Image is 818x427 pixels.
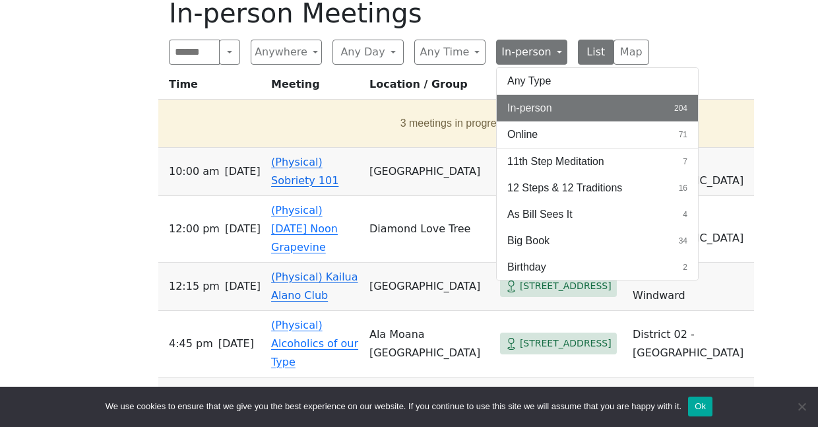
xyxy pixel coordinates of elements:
[688,397,712,416] button: Ok
[266,75,364,100] th: Meeting
[497,175,698,201] button: 12 Steps & 12 Traditions16 results
[495,75,627,100] th: Address
[520,335,612,352] span: [STREET_ADDRESS]
[169,162,220,181] span: 10:00 AM
[683,209,687,220] span: 4 results
[364,263,495,311] td: [GEOGRAPHIC_DATA]
[271,204,338,253] a: (Physical) [DATE] Noon Grapevine
[679,129,687,141] span: 71 results
[507,100,552,116] span: In-person
[507,127,538,143] span: Online
[414,40,486,65] button: Any Time
[507,180,622,196] span: 12 Steps & 12 Traditions
[225,220,261,238] span: [DATE]
[164,105,743,142] button: 3 meetings in progress
[627,263,754,311] td: District 04 - Windward
[364,378,495,426] td: [GEOGRAPHIC_DATA]
[271,271,358,302] a: (Physical) Kailua Alano Club
[364,75,495,100] th: Location / Group
[364,196,495,263] td: Diamond Love Tree
[683,261,687,273] span: 2 results
[627,378,754,426] td: District 04 - Windward
[158,75,266,100] th: Time
[578,40,614,65] button: List
[497,121,698,148] button: Online71 results
[169,335,213,353] span: 4:45 PM
[169,277,220,296] span: 12:15 PM
[251,40,322,65] button: Anywhere
[497,68,698,94] button: Any Type
[497,148,698,175] button: 11th Step Meditation7 results
[106,400,681,413] span: We use cookies to ensure that we give you the best experience on our website. If you continue to ...
[271,319,358,368] a: (Physical) Alcoholics of our Type
[674,102,687,114] span: 204 results
[520,278,612,294] span: [STREET_ADDRESS]
[507,207,573,222] span: As Bill Sees It
[332,40,404,65] button: Any Day
[271,156,338,187] a: (Physical) Sobriety 101
[219,40,240,65] button: Search
[169,40,220,65] input: Search
[683,156,687,168] span: 7 results
[507,233,550,249] span: Big Book
[679,235,687,247] span: 34 results
[613,40,650,65] button: Map
[507,154,604,170] span: 11th Step Meditation
[679,182,687,194] span: 16 results
[497,228,698,254] button: Big Book34 results
[496,40,567,65] button: In-person
[627,311,754,378] td: District 02 - [GEOGRAPHIC_DATA]
[225,162,261,181] span: [DATE]
[218,335,254,353] span: [DATE]
[507,259,546,275] span: Birthday
[496,67,699,281] div: In-person
[497,254,698,280] button: Birthday2 results
[225,277,261,296] span: [DATE]
[497,201,698,228] button: As Bill Sees It4 results
[497,95,698,121] button: In-person204 results
[169,220,220,238] span: 12:00 PM
[795,400,808,413] span: No
[271,385,359,416] a: (Physical) [PERSON_NAME]
[364,148,495,196] td: [GEOGRAPHIC_DATA]
[364,311,495,378] td: Ala Moana [GEOGRAPHIC_DATA]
